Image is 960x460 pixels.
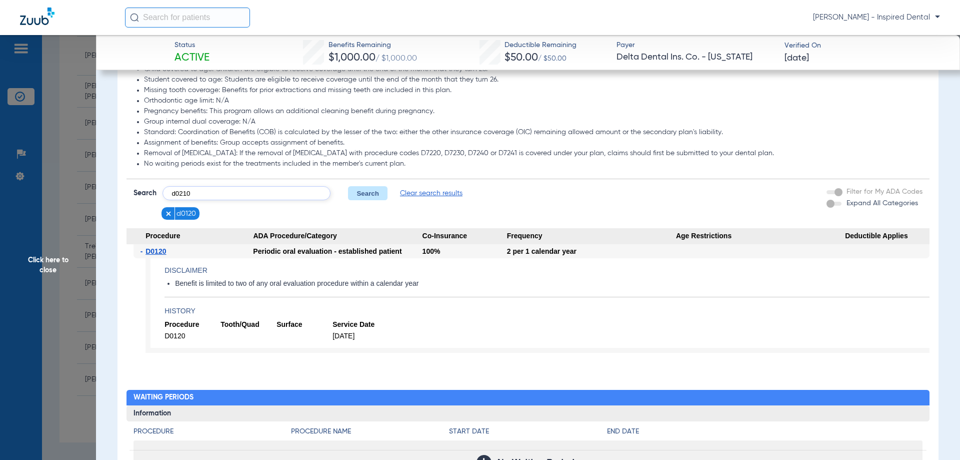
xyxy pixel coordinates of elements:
span: Clear search results [400,188,462,198]
span: Procedure [126,228,253,244]
h2: Waiting Periods [126,390,930,406]
span: Procedure [164,320,220,329]
span: Active [174,51,209,65]
h4: Start Date [449,426,607,437]
span: d0120 [176,209,196,219]
h4: Procedure Name [291,426,449,437]
span: [DATE] [332,331,388,341]
li: Removal of [MEDICAL_DATA]: If the removal of [MEDICAL_DATA] with procedure codes D7220, D7230, D7... [144,149,923,158]
img: Zuub Logo [20,8,54,25]
div: Periodic oral evaluation - established patient [253,244,422,258]
img: x.svg [165,210,172,217]
span: Search [133,188,156,198]
span: $1,000.00 [328,53,375,63]
span: - [140,244,146,258]
input: Search by ADA code or keyword… [162,186,330,200]
app-breakdown-title: Procedure [133,426,291,440]
li: Missing tooth coverage: Benefits for prior extractions and missing teeth are included in this plan. [144,86,923,95]
app-breakdown-title: Start Date [449,426,607,440]
app-breakdown-title: End Date [607,426,922,440]
span: Age Restrictions [676,228,845,244]
li: Benefit is limited to two of any oral evaluation procedure within a calendar year [175,279,929,288]
span: Surface [276,320,332,329]
span: Tooth/Quad [220,320,276,329]
h4: End Date [607,426,922,437]
span: ADA Procedure/Category [253,228,422,244]
span: / $1,000.00 [375,55,417,63]
button: Search [348,186,387,200]
input: Search for patients [125,8,250,28]
h4: History [164,306,929,316]
label: Filter for My ADA Codes [844,187,922,197]
span: Payer [616,40,776,51]
span: Deductible Remaining [504,40,576,51]
h4: Procedure [133,426,291,437]
li: Orthodontic age limit: N/A [144,97,923,106]
span: [DATE] [784,52,809,65]
div: 100% [422,244,507,258]
span: [PERSON_NAME] - Inspired Dental [813,13,940,23]
h3: Information [126,405,930,421]
span: Benefits Remaining [328,40,417,51]
li: Group internal dual coverage: N/A [144,118,923,127]
li: No waiting periods exist for the treatments included in the member's current plan. [144,160,923,169]
span: Frequency [507,228,676,244]
li: Student covered to age: Students are eligible to receive coverage until the end of the month that... [144,76,923,85]
span: Service Date [332,320,388,329]
li: Standard: Coordination of Benefits (COB) is calculated by the lesser of the two: either the other... [144,128,923,137]
img: Search Icon [130,13,139,22]
span: Status [174,40,209,51]
li: Assignment of benefits: Group accepts assignment of benefits. [144,139,923,148]
span: Delta Dental Ins. Co. - [US_STATE] [616,51,776,64]
app-breakdown-title: Procedure Name [291,426,449,440]
span: D0120 [164,331,220,341]
span: Verified On [784,41,944,51]
span: $50.00 [504,53,538,63]
div: 2 per 1 calendar year [507,244,676,258]
h4: Disclaimer [164,265,929,276]
span: Expand All Categories [846,200,918,207]
span: Co-Insurance [422,228,507,244]
li: Pregnancy benefits: This program allows an additional cleaning benefit during pregnancy. [144,107,923,116]
span: D0120 [145,247,166,255]
span: / $50.00 [538,55,566,62]
iframe: Chat Widget [910,412,960,460]
span: Deductible Applies [845,228,929,244]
